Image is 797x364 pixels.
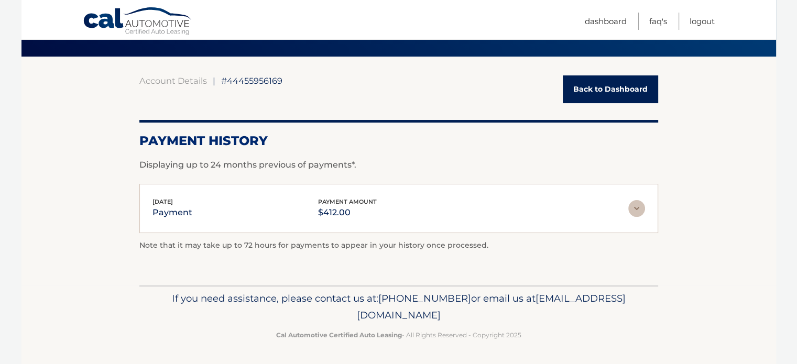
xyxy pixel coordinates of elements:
strong: Cal Automotive Certified Auto Leasing [276,331,402,339]
p: Displaying up to 24 months previous of payments*. [139,159,658,171]
p: If you need assistance, please contact us at: or email us at [146,290,651,324]
p: payment [152,205,192,220]
h2: Payment History [139,133,658,149]
span: | [213,75,215,86]
span: [DATE] [152,198,173,205]
img: accordion-rest.svg [628,200,645,217]
a: Dashboard [585,13,627,30]
a: Cal Automotive [83,7,193,37]
p: Note that it may take up to 72 hours for payments to appear in your history once processed. [139,239,658,252]
a: Account Details [139,75,207,86]
span: [PHONE_NUMBER] [378,292,471,304]
span: #44455956169 [221,75,282,86]
a: Back to Dashboard [563,75,658,103]
span: payment amount [318,198,377,205]
span: [EMAIL_ADDRESS][DOMAIN_NAME] [357,292,626,321]
a: Logout [690,13,715,30]
p: - All Rights Reserved - Copyright 2025 [146,329,651,340]
p: $412.00 [318,205,377,220]
a: FAQ's [649,13,667,30]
